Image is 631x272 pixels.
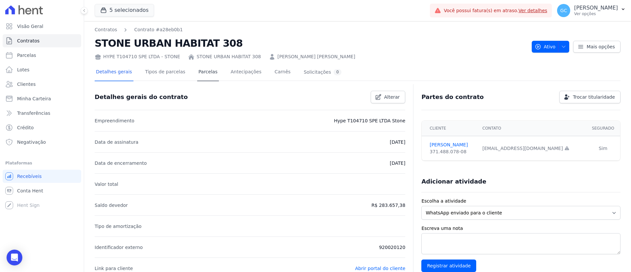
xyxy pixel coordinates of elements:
span: Negativação [17,139,46,145]
label: Escreva uma nota [421,225,620,232]
span: Conta Hent [17,187,43,194]
a: Minha Carteira [3,92,81,105]
th: Cliente [422,121,478,136]
label: Escolha a atividade [421,198,620,205]
input: Registrar atividade [421,260,476,272]
a: Mais opções [573,41,620,53]
a: [PERSON_NAME] [PERSON_NAME] [277,53,355,60]
a: [PERSON_NAME] [430,141,474,148]
nav: Breadcrumb [95,26,526,33]
button: GC [PERSON_NAME] Ver opções [552,1,631,20]
a: Abrir portal do cliente [355,266,405,271]
h3: Detalhes gerais do contrato [95,93,188,101]
div: 0 [334,69,341,75]
span: Contratos [17,37,39,44]
div: Plataformas [5,159,79,167]
th: Contato [479,121,586,136]
span: Trocar titularidade [573,94,615,100]
a: Contratos [3,34,81,47]
span: Mais opções [587,43,615,50]
span: Ativo [535,41,556,53]
a: Alterar [371,91,406,103]
p: Data de assinatura [95,138,138,146]
button: Ativo [532,41,570,53]
p: Saldo devedor [95,201,128,209]
a: Transferências [3,107,81,120]
p: Ver opções [574,11,618,16]
a: Clientes [3,78,81,91]
p: Hype T104710 SPE LTDA Stone [334,117,405,125]
p: Empreendimento [95,117,134,125]
p: [DATE] [390,138,405,146]
div: HYPE T104710 SPE LTDA - STONE [95,53,180,60]
h3: Partes do contrato [421,93,484,101]
a: Negativação [3,136,81,149]
a: Lotes [3,63,81,76]
p: R$ 283.657,38 [371,201,405,209]
nav: Breadcrumb [95,26,183,33]
td: Sim [586,136,620,161]
a: Parcelas [197,64,219,81]
p: [DATE] [390,159,405,167]
div: 371.488.078-08 [430,148,474,155]
p: [PERSON_NAME] [574,5,618,11]
a: Contratos [95,26,117,33]
a: STONE URBAN HABITAT 308 [197,53,261,60]
span: Recebíveis [17,173,42,180]
span: Clientes [17,81,35,87]
a: Trocar titularidade [559,91,620,103]
a: Visão Geral [3,20,81,33]
span: Crédito [17,124,34,131]
p: Data de encerramento [95,159,147,167]
p: Valor total [95,180,118,188]
a: Detalhes gerais [95,64,133,81]
button: 5 selecionados [95,4,154,16]
p: 920020120 [379,243,405,251]
a: Carnês [273,64,292,81]
div: Solicitações [304,69,341,75]
span: Minha Carteira [17,95,51,102]
span: Alterar [384,94,400,100]
a: Contrato #a28eb0b1 [134,26,183,33]
div: [EMAIL_ADDRESS][DOMAIN_NAME] [482,145,582,152]
div: Open Intercom Messenger [7,250,22,265]
span: Parcelas [17,52,36,59]
p: Identificador externo [95,243,143,251]
a: Ver detalhes [519,8,548,13]
a: Parcelas [3,49,81,62]
a: Recebíveis [3,170,81,183]
h3: Adicionar atividade [421,178,486,185]
h2: STONE URBAN HABITAT 308 [95,36,526,51]
a: Tipos de parcelas [144,64,187,81]
span: GC [560,8,567,13]
a: Antecipações [229,64,263,81]
a: Conta Hent [3,184,81,197]
a: Solicitações0 [302,64,343,81]
th: Segurado [586,121,620,136]
span: Lotes [17,66,30,73]
span: Você possui fatura(s) em atraso. [444,7,547,14]
a: Crédito [3,121,81,134]
span: Transferências [17,110,50,116]
span: Visão Geral [17,23,43,30]
p: Tipo de amortização [95,222,142,230]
